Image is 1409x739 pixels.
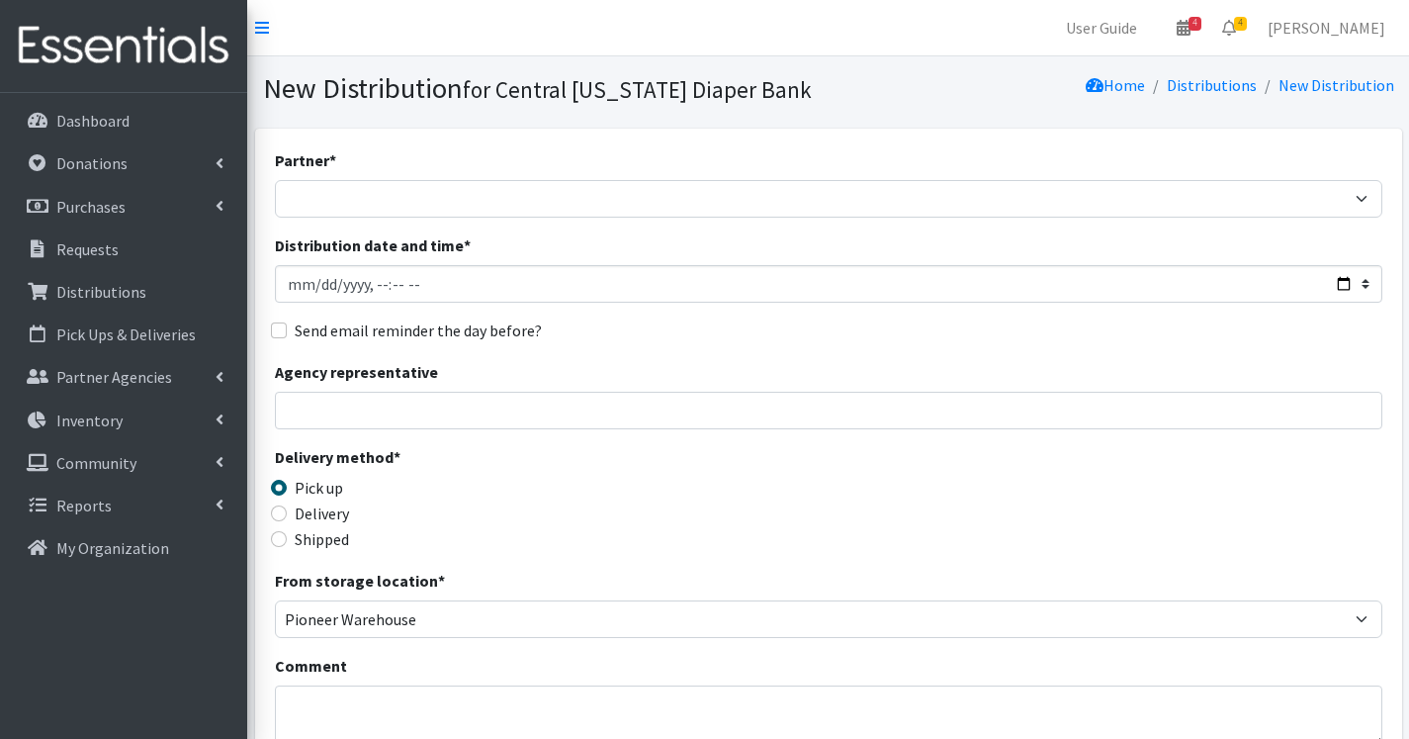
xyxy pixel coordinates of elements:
img: HumanEssentials [8,13,239,79]
p: Purchases [56,197,126,217]
a: Inventory [8,401,239,440]
a: Distributions [8,272,239,312]
a: 4 [1161,8,1206,47]
label: Shipped [295,527,349,551]
a: Partner Agencies [8,357,239,397]
a: Home [1086,75,1145,95]
p: Community [56,453,136,473]
p: Inventory [56,411,123,430]
abbr: required [464,235,471,255]
span: 4 [1234,17,1247,31]
p: Partner Agencies [56,367,172,387]
a: Reports [8,486,239,525]
p: My Organization [56,538,169,558]
p: Pick Ups & Deliveries [56,324,196,344]
label: Partner [275,148,336,172]
h1: New Distribution [263,71,822,106]
a: Community [8,443,239,483]
label: Distribution date and time [275,233,471,257]
label: Delivery [295,502,349,525]
a: [PERSON_NAME] [1252,8,1401,47]
a: Purchases [8,187,239,227]
span: 4 [1189,17,1201,31]
a: Donations [8,143,239,183]
label: From storage location [275,569,445,593]
abbr: required [394,447,400,467]
legend: Delivery method [275,445,552,476]
a: New Distribution [1278,75,1394,95]
p: Reports [56,496,112,515]
a: User Guide [1050,8,1153,47]
a: My Organization [8,528,239,568]
label: Send email reminder the day before? [295,319,542,342]
small: for Central [US_STATE] Diaper Bank [463,75,812,104]
a: 4 [1206,8,1252,47]
a: Dashboard [8,101,239,140]
a: Distributions [1167,75,1257,95]
p: Dashboard [56,111,130,131]
p: Donations [56,153,128,173]
a: Requests [8,230,239,269]
label: Comment [275,654,347,678]
p: Distributions [56,282,146,302]
label: Pick up [295,476,343,500]
a: Pick Ups & Deliveries [8,315,239,354]
abbr: required [438,571,445,591]
p: Requests [56,239,119,259]
label: Agency representative [275,360,438,384]
abbr: required [329,150,336,170]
